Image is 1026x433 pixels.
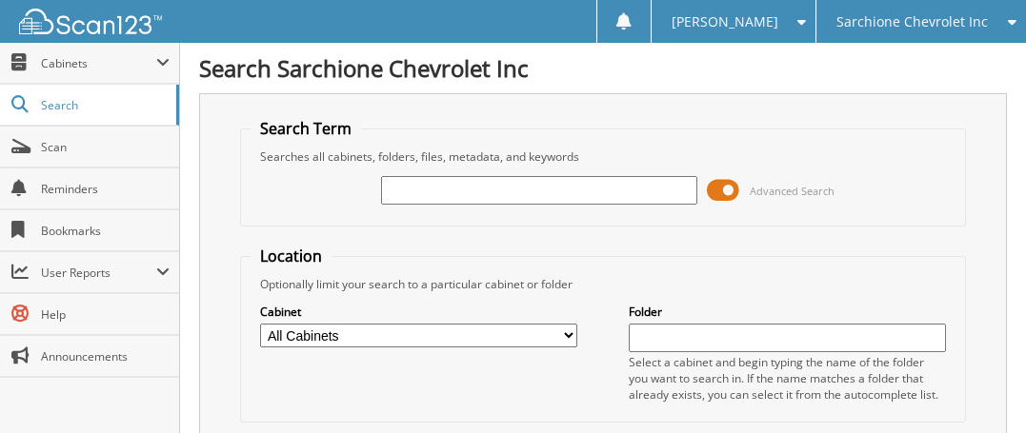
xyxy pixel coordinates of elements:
legend: Location [251,246,332,266]
img: scan123-logo-white.svg [19,9,162,34]
label: Cabinet [260,304,577,320]
span: User Reports [41,265,156,281]
span: Cabinets [41,55,156,71]
span: Help [41,306,170,323]
span: Scan [41,139,170,155]
span: Announcements [41,348,170,364]
span: Bookmarks [41,223,170,239]
span: Advanced Search [750,184,835,198]
h1: Search Sarchione Chevrolet Inc [199,52,1007,84]
span: Sarchione Chevrolet Inc [836,16,988,28]
div: Optionally limit your search to a particular cabinet or folder [251,276,955,292]
span: Search [41,97,167,113]
legend: Search Term [251,118,361,139]
span: Reminders [41,181,170,197]
iframe: Chat Widget [931,342,1026,433]
label: Folder [629,304,946,320]
div: Searches all cabinets, folders, files, metadata, and keywords [251,148,955,165]
span: [PERSON_NAME] [672,16,778,28]
div: Select a cabinet and begin typing the name of the folder you want to search in. If the name match... [629,354,946,403]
